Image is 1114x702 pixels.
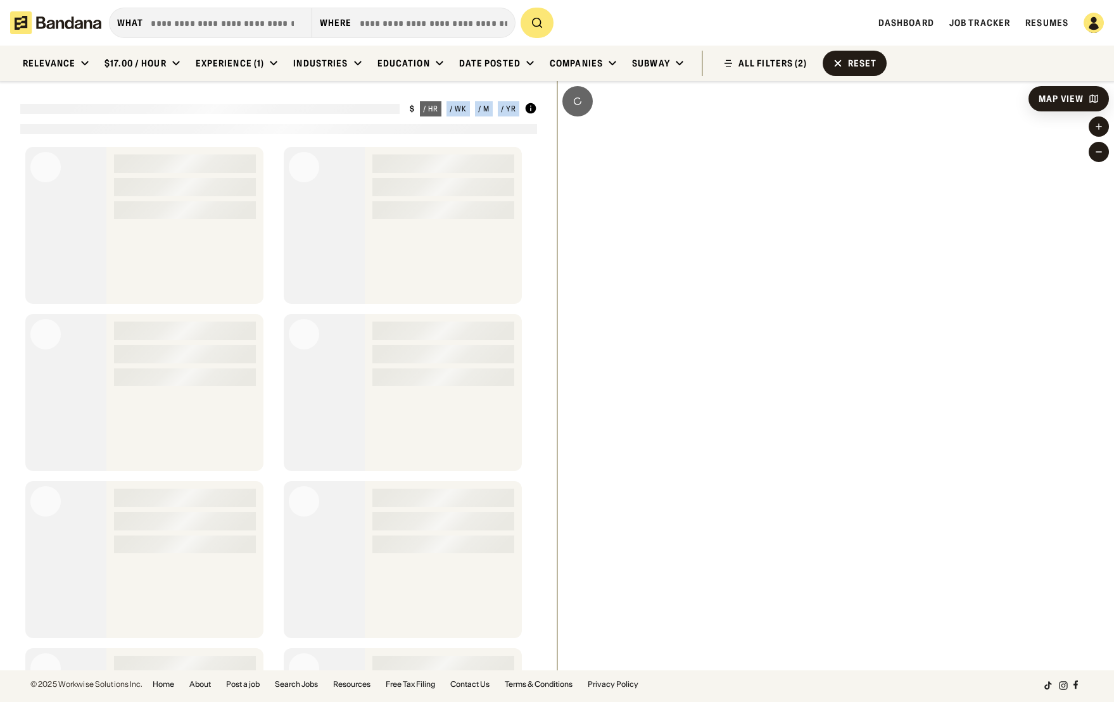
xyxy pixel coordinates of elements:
[153,680,174,688] a: Home
[293,58,348,69] div: Industries
[949,17,1010,28] a: Job Tracker
[226,680,260,688] a: Post a job
[30,680,142,688] div: © 2025 Workwise Solutions Inc.
[478,105,490,113] div: / m
[196,58,265,69] div: Experience (1)
[1039,94,1084,103] div: Map View
[320,17,352,28] div: Where
[333,680,370,688] a: Resources
[189,680,211,688] a: About
[632,58,670,69] div: Subway
[505,680,573,688] a: Terms & Conditions
[423,105,438,113] div: / hr
[878,17,934,28] a: Dashboard
[450,680,490,688] a: Contact Us
[501,105,516,113] div: / yr
[459,58,521,69] div: Date Posted
[20,142,537,670] div: grid
[104,58,167,69] div: $17.00 / hour
[117,17,143,28] div: what
[275,680,318,688] a: Search Jobs
[1025,17,1068,28] a: Resumes
[450,105,467,113] div: / wk
[738,59,807,68] div: ALL FILTERS (2)
[410,104,415,114] div: $
[386,680,435,688] a: Free Tax Filing
[550,58,603,69] div: Companies
[588,680,638,688] a: Privacy Policy
[23,58,75,69] div: Relevance
[848,59,877,68] div: Reset
[377,58,430,69] div: Education
[10,11,101,34] img: Bandana logotype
